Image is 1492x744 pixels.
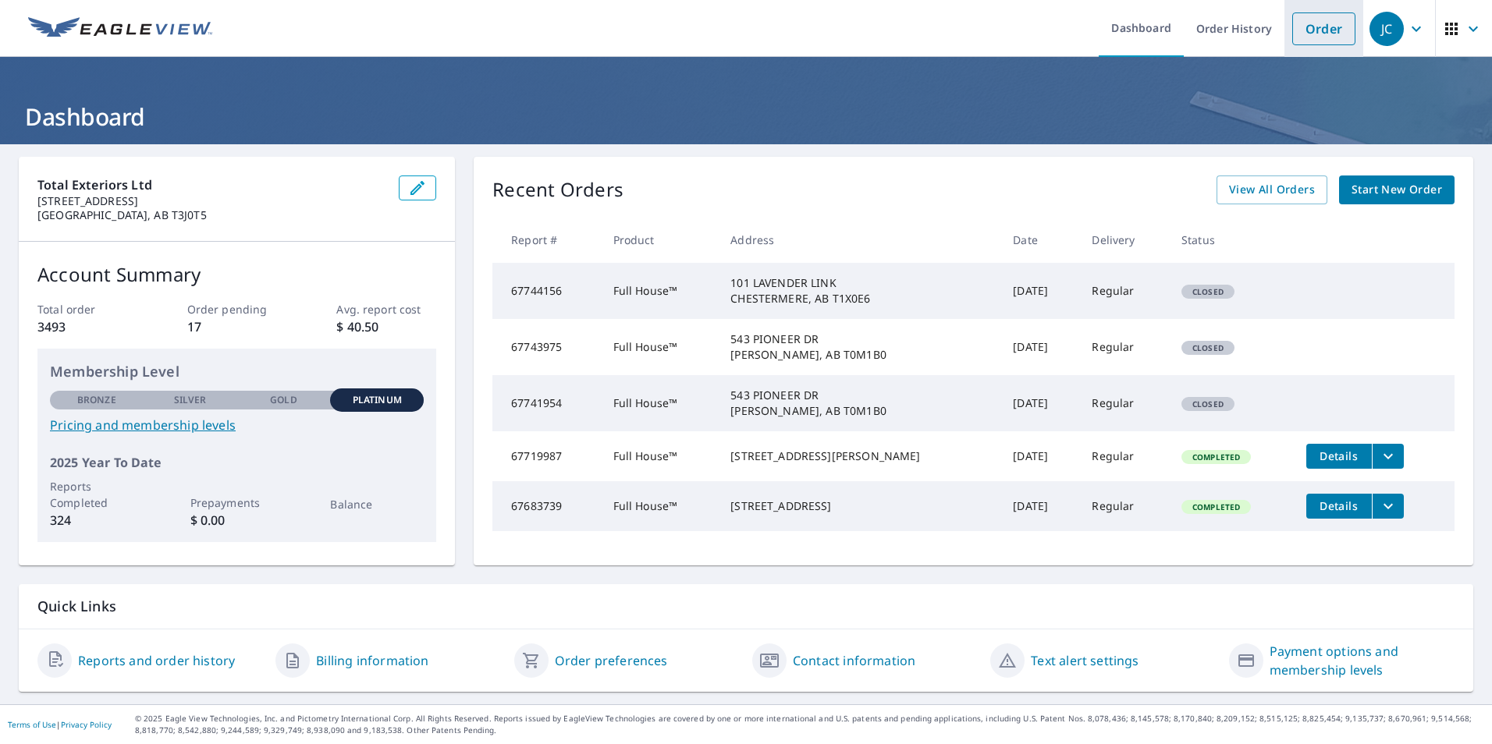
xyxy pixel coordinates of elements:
th: Date [1000,217,1079,263]
td: [DATE] [1000,319,1079,375]
td: [DATE] [1000,481,1079,531]
th: Report # [492,217,600,263]
p: [GEOGRAPHIC_DATA], AB T3J0T5 [37,208,386,222]
span: Details [1316,448,1362,463]
p: [STREET_ADDRESS] [37,194,386,208]
td: [DATE] [1000,431,1079,481]
div: JC [1369,12,1404,46]
p: | [8,720,112,729]
td: Regular [1079,481,1169,531]
span: Start New Order [1352,180,1442,200]
span: Closed [1183,286,1233,297]
p: $ 0.00 [190,511,284,530]
p: 324 [50,511,144,530]
span: Completed [1183,452,1249,462]
td: Full House™ [601,481,719,531]
p: Order pending [187,301,287,317]
a: Terms of Use [8,719,56,730]
td: Regular [1079,263,1169,319]
a: Payment options and membership levels [1270,642,1455,679]
h1: Dashboard [19,101,1473,133]
span: Completed [1183,501,1249,512]
a: Billing information [316,651,428,670]
td: 67741954 [492,375,600,431]
button: filesDropdownBtn-67719987 [1372,444,1404,469]
p: Silver [174,393,207,407]
button: filesDropdownBtn-67683739 [1372,494,1404,519]
div: [STREET_ADDRESS][PERSON_NAME] [730,448,988,464]
p: 3493 [37,317,137,336]
a: Start New Order [1339,175,1455,204]
button: detailsBtn-67683739 [1306,494,1372,519]
button: detailsBtn-67719987 [1306,444,1372,469]
span: View All Orders [1229,180,1315,200]
div: 101 LAVENDER LINK CHESTERMERE, AB T1X0E6 [730,275,988,306]
p: Recent Orders [492,175,623,204]
img: EV Logo [28,17,212,41]
p: Prepayments [190,494,284,511]
a: Privacy Policy [61,719,112,730]
td: Full House™ [601,375,719,431]
a: Reports and order history [78,651,235,670]
p: Gold [270,393,297,407]
td: Full House™ [601,263,719,319]
td: Full House™ [601,319,719,375]
p: Balance [330,496,424,512]
p: Membership Level [50,361,424,382]
a: Contact information [793,651,915,670]
p: Platinum [353,393,402,407]
th: Product [601,217,719,263]
span: Closed [1183,399,1233,409]
p: Avg. report cost [336,301,436,317]
a: Text alert settings [1031,651,1139,670]
p: Total Exteriors Ltd [37,175,386,194]
div: 543 PIONEER DR [PERSON_NAME], AB T0M1B0 [730,388,988,419]
th: Delivery [1079,217,1169,263]
td: 67743975 [492,319,600,375]
span: Details [1316,498,1362,513]
th: Status [1169,217,1294,263]
p: Bronze [77,393,116,407]
td: [DATE] [1000,263,1079,319]
a: Order [1292,12,1355,45]
td: 67683739 [492,481,600,531]
a: Pricing and membership levels [50,416,424,434]
td: 67719987 [492,431,600,481]
p: $ 40.50 [336,317,436,336]
td: Regular [1079,319,1169,375]
div: [STREET_ADDRESS] [730,498,988,514]
td: Full House™ [601,431,719,481]
td: Regular [1079,431,1169,481]
td: 67744156 [492,263,600,319]
a: Order preferences [555,651,668,670]
p: 17 [187,317,287,336]
p: Account Summary [37,260,436,289]
td: Regular [1079,375,1169,431]
th: Address [718,217,1000,263]
span: Closed [1183,342,1233,353]
p: Quick Links [37,597,1455,616]
p: © 2025 Eagle View Technologies, Inc. and Pictometry International Corp. All Rights Reserved. Repo... [135,713,1484,736]
p: Reports Completed [50,478,144,511]
p: 2025 Year To Date [50,453,424,472]
div: 543 PIONEER DR [PERSON_NAME], AB T0M1B0 [730,331,988,363]
a: View All Orders [1217,175,1327,204]
p: Total order [37,301,137,317]
td: [DATE] [1000,375,1079,431]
